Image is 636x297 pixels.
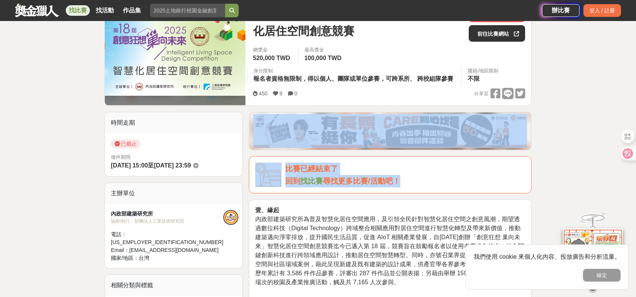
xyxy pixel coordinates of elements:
[93,5,117,16] a: 找活動
[120,5,144,16] a: 作品集
[111,162,148,169] span: [DATE] 15:00
[255,279,400,285] span: 場次的校園及產業推廣活動，觸及共 7,165 人次參與。
[285,177,300,185] span: 回到
[148,162,154,169] span: 至
[542,4,580,17] a: 辦比賽
[304,55,342,61] span: 100,000 TWD
[253,55,290,61] span: 520,000 TWD
[468,67,498,75] div: 國籍/地區限制
[111,210,223,218] div: 內政部建築研究所
[154,162,191,169] span: [DATE] 23:59
[285,163,525,175] div: 比賽已經結束了
[323,177,400,185] span: 尋找更多比賽/活動吧！
[468,75,480,82] span: 不限
[253,46,292,54] span: 總獎金
[474,88,489,100] span: 分享至
[304,46,344,54] span: 最高獎金
[300,177,323,185] a: 找比賽
[111,139,141,148] span: 已截止
[294,90,297,96] span: 0
[255,163,282,187] img: Icon
[111,246,223,254] div: Email： [EMAIL_ADDRESS][DOMAIN_NAME]
[279,90,282,96] span: 9
[150,4,225,17] input: 2025土地銀行校園金融創意挑戰賽：從你出發 開啟智慧金融新頁
[111,255,139,261] span: 國家/地區：
[255,216,524,276] span: 內政部建築研究所為普及智慧化居住空間應用，及引領全民針對智慧化居住空間之創意風潮，期望透過數位科技（Digital Technology）跨域整合相關應用對居住空間進行智慧化轉型及帶來新價值，推...
[105,183,242,204] div: 主辦單位
[253,114,527,148] img: 35ad34ac-3361-4bcf-919e-8d747461931d.jpg
[253,75,453,82] span: 報名者資格無限制，得以個人、團隊或單位參賽，可跨系所、 跨校組隊參賽
[139,255,149,261] span: 台灣
[66,5,90,16] a: 找比賽
[111,154,130,160] span: 徵件期間
[105,9,245,96] img: Cover Image
[255,207,279,213] strong: 壹、緣起
[111,218,223,225] div: 協辦/執行： 財團法人工業技術研究院
[253,67,455,75] div: 身分限制
[469,25,525,42] a: 前往比賽網站
[474,253,621,260] span: 我們使用 cookie 來個人化內容、投放廣告和分析流量。
[563,228,623,278] img: d2146d9a-e6f6-4337-9592-8cefde37ba6b.png
[583,269,621,282] button: 確定
[105,275,242,296] div: 相關分類與標籤
[105,112,242,133] div: 時間走期
[111,231,223,246] div: 電話： [US_EMPLOYER_IDENTIFICATION_NUMBER]
[259,90,267,96] span: 450
[583,4,621,17] div: 登入 / 註冊
[253,6,463,39] span: 第十八屆「創意狂想巢向未來」2025智慧化居住空間創意競賽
